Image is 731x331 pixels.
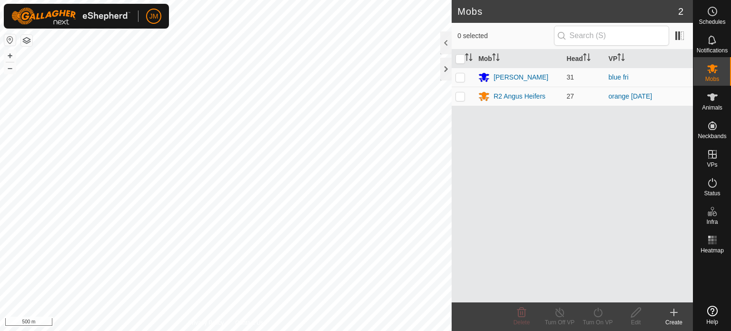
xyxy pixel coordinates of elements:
div: R2 Angus Heifers [494,91,545,101]
span: JM [149,11,158,21]
h2: Mobs [457,6,678,17]
button: Map Layers [21,35,32,46]
a: Privacy Policy [188,319,224,327]
span: VPs [707,162,717,168]
span: 2 [678,4,683,19]
th: Mob [474,50,563,68]
button: + [4,50,16,61]
img: Gallagher Logo [11,8,130,25]
span: Notifications [697,48,728,53]
div: Create [655,318,693,327]
span: Animals [702,105,722,110]
div: Turn Off VP [541,318,579,327]
div: Turn On VP [579,318,617,327]
button: – [4,62,16,74]
a: Help [693,302,731,329]
span: 0 selected [457,31,553,41]
th: Head [563,50,605,68]
a: Contact Us [235,319,263,327]
span: Mobs [705,76,719,82]
span: Delete [514,319,530,326]
a: orange [DATE] [609,92,652,100]
p-sorticon: Activate to sort [465,55,473,62]
span: Status [704,191,720,196]
span: Neckbands [698,133,726,139]
p-sorticon: Activate to sort [617,55,625,62]
p-sorticon: Activate to sort [583,55,591,62]
div: [PERSON_NAME] [494,72,548,82]
p-sorticon: Activate to sort [492,55,500,62]
input: Search (S) [554,26,669,46]
span: 31 [567,73,574,81]
span: Infra [706,219,718,225]
span: Help [706,319,718,325]
th: VP [605,50,693,68]
span: Schedules [699,19,725,25]
a: blue fri [609,73,629,81]
button: Reset Map [4,34,16,46]
div: Edit [617,318,655,327]
span: Heatmap [701,248,724,253]
span: 27 [567,92,574,100]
